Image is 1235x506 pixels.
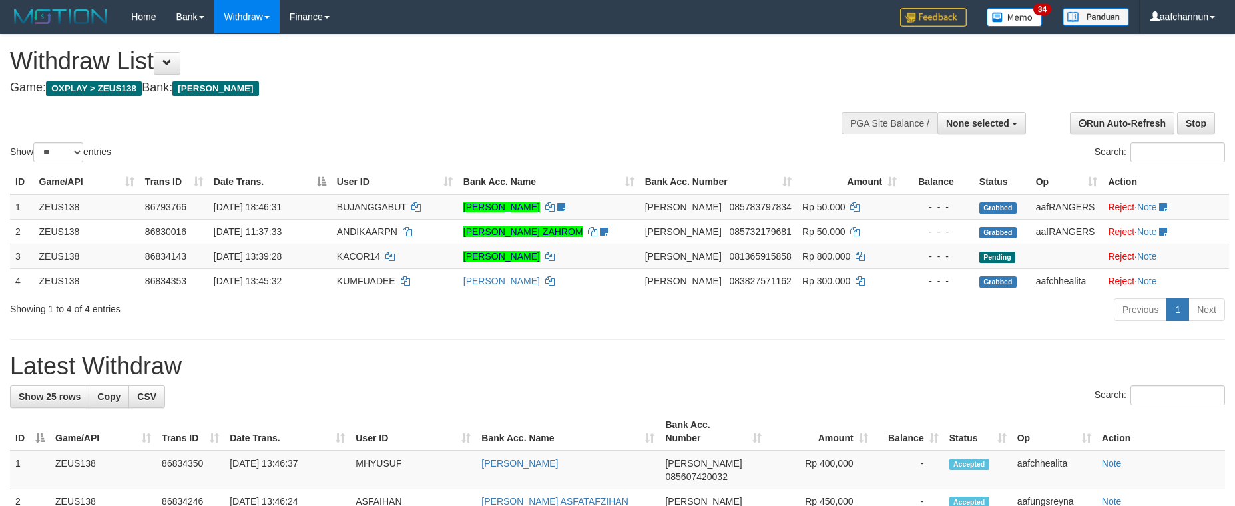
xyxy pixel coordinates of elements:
[128,385,165,408] a: CSV
[802,226,846,237] span: Rp 50.000
[1108,251,1134,262] a: Reject
[476,413,660,451] th: Bank Acc. Name: activate to sort column ascending
[214,226,282,237] span: [DATE] 11:37:33
[645,251,722,262] span: [PERSON_NAME]
[1108,202,1134,212] a: Reject
[873,413,944,451] th: Balance: activate to sort column ascending
[1130,385,1225,405] input: Search:
[1137,226,1157,237] a: Note
[10,194,34,220] td: 1
[1103,268,1229,293] td: ·
[979,276,1017,288] span: Grabbed
[10,244,34,268] td: 3
[907,274,969,288] div: - - -
[665,471,727,482] span: Copy 085607420032 to clipboard
[1188,298,1225,321] a: Next
[937,112,1026,134] button: None selected
[46,81,142,96] span: OXPLAY > ZEUS138
[1103,219,1229,244] td: ·
[797,170,902,194] th: Amount: activate to sort column ascending
[946,118,1009,128] span: None selected
[802,276,850,286] span: Rp 300.000
[729,251,791,262] span: Copy 081365915858 to clipboard
[224,413,350,451] th: Date Trans.: activate to sort column ascending
[350,413,476,451] th: User ID: activate to sort column ascending
[89,385,129,408] a: Copy
[1031,194,1103,220] td: aafRANGERS
[979,252,1015,263] span: Pending
[1095,385,1225,405] label: Search:
[1012,413,1097,451] th: Op: activate to sort column ascending
[974,170,1031,194] th: Status
[10,7,111,27] img: MOTION_logo.png
[1070,112,1174,134] a: Run Auto-Refresh
[729,202,791,212] span: Copy 085783797834 to clipboard
[1012,451,1097,489] td: aafchhealita
[145,251,186,262] span: 86834143
[10,413,50,451] th: ID: activate to sort column descending
[10,451,50,489] td: 1
[337,251,380,262] span: KACOR14
[1130,142,1225,162] input: Search:
[140,170,208,194] th: Trans ID: activate to sort column ascending
[10,81,810,95] h4: Game: Bank:
[944,413,1012,451] th: Status: activate to sort column ascending
[1177,112,1215,134] a: Stop
[332,170,458,194] th: User ID: activate to sort column ascending
[907,225,969,238] div: - - -
[1137,202,1157,212] a: Note
[145,202,186,212] span: 86793766
[902,170,974,194] th: Balance
[1137,276,1157,286] a: Note
[1103,244,1229,268] td: ·
[729,276,791,286] span: Copy 083827571162 to clipboard
[156,413,224,451] th: Trans ID: activate to sort column ascending
[665,458,742,469] span: [PERSON_NAME]
[10,48,810,75] h1: Withdraw List
[1063,8,1129,26] img: panduan.png
[156,451,224,489] td: 86834350
[767,451,873,489] td: Rp 400,000
[1033,3,1051,15] span: 34
[10,219,34,244] td: 2
[10,385,89,408] a: Show 25 rows
[33,142,83,162] select: Showentries
[645,202,722,212] span: [PERSON_NAME]
[660,413,766,451] th: Bank Acc. Number: activate to sort column ascending
[463,276,540,286] a: [PERSON_NAME]
[979,202,1017,214] span: Grabbed
[802,202,846,212] span: Rp 50.000
[1103,170,1229,194] th: Action
[350,451,476,489] td: MHYUSUF
[214,276,282,286] span: [DATE] 13:45:32
[10,142,111,162] label: Show entries
[34,170,140,194] th: Game/API: activate to sort column ascending
[1166,298,1189,321] a: 1
[907,250,969,263] div: - - -
[1114,298,1167,321] a: Previous
[10,268,34,293] td: 4
[214,202,282,212] span: [DATE] 18:46:31
[1103,194,1229,220] td: ·
[10,170,34,194] th: ID
[1031,170,1103,194] th: Op: activate to sort column ascending
[907,200,969,214] div: - - -
[842,112,937,134] div: PGA Site Balance /
[645,276,722,286] span: [PERSON_NAME]
[463,226,583,237] a: [PERSON_NAME] ZAHROM
[34,244,140,268] td: ZEUS138
[1031,219,1103,244] td: aafRANGERS
[979,227,1017,238] span: Grabbed
[949,459,989,470] span: Accepted
[145,276,186,286] span: 86834353
[802,251,850,262] span: Rp 800.000
[1095,142,1225,162] label: Search:
[10,297,505,316] div: Showing 1 to 4 of 4 entries
[458,170,640,194] th: Bank Acc. Name: activate to sort column ascending
[214,251,282,262] span: [DATE] 13:39:28
[145,226,186,237] span: 86830016
[645,226,722,237] span: [PERSON_NAME]
[873,451,944,489] td: -
[50,413,156,451] th: Game/API: activate to sort column ascending
[1097,413,1225,451] th: Action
